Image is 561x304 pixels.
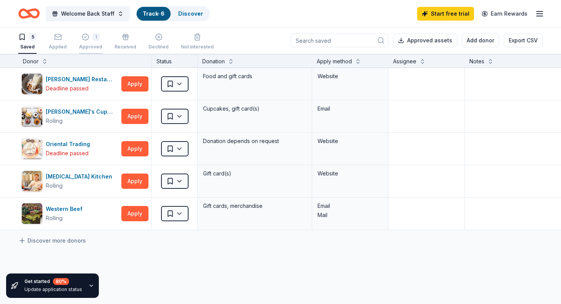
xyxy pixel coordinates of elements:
[152,54,198,68] div: Status
[46,107,118,116] div: [PERSON_NAME]'s Cupcakes
[46,116,63,125] div: Rolling
[49,44,67,50] div: Applied
[22,203,42,224] img: Image for Western Beef
[121,141,148,156] button: Apply
[46,204,85,214] div: Western Beef
[22,106,42,127] img: Image for Molly's Cupcakes
[53,278,69,285] div: 80 %
[469,57,484,66] div: Notes
[21,73,118,95] button: Image for Ethan Stowell Restaurants[PERSON_NAME] RestaurantsDeadline passed
[29,33,37,41] div: 5
[79,44,102,50] div: Approved
[46,84,89,93] div: Deadline passed
[181,30,214,54] button: Not interested
[46,149,89,158] div: Deadline passed
[22,74,42,94] img: Image for Ethan Stowell Restaurants
[318,211,383,220] div: Mail
[121,76,148,92] button: Apply
[202,168,307,179] div: Gift card(s)
[121,206,148,221] button: Apply
[143,10,164,17] a: Track· 6
[202,71,307,82] div: Food and gift cards
[202,103,307,114] div: Cupcakes, gift card(s)
[148,44,169,50] div: Declined
[18,30,37,54] button: 5Saved
[92,33,100,41] div: 1
[46,172,115,181] div: [MEDICAL_DATA] Kitchen
[21,203,118,224] button: Image for Western BeefWestern BeefRolling
[46,6,130,21] button: Welcome Back Staff
[504,34,543,47] button: Export CSV
[317,57,352,66] div: Apply method
[202,57,225,66] div: Donation
[202,201,307,211] div: Gift cards, merchandise
[318,169,383,178] div: Website
[46,75,118,84] div: [PERSON_NAME] Restaurants
[21,170,118,192] button: Image for Taste Buds Kitchen[MEDICAL_DATA] KitchenRolling
[393,34,457,47] button: Approved assets
[18,236,86,245] a: Discover more donors
[23,57,39,66] div: Donor
[393,57,416,66] div: Assignee
[318,104,383,113] div: Email
[121,109,148,124] button: Apply
[318,201,383,211] div: Email
[18,5,40,23] a: Home
[121,174,148,189] button: Apply
[114,44,136,50] div: Received
[178,10,203,17] a: Discover
[22,138,42,159] img: Image for Oriental Trading
[462,34,499,47] button: Add donor
[291,34,389,47] input: Search saved
[477,7,532,21] a: Earn Rewards
[21,138,118,159] button: Image for Oriental TradingOriental TradingDeadline passed
[417,7,474,21] a: Start free trial
[318,137,383,146] div: Website
[46,214,63,223] div: Rolling
[318,72,383,81] div: Website
[24,286,82,293] div: Update application status
[202,136,307,146] div: Donation depends on request
[18,44,37,50] div: Saved
[46,181,63,190] div: Rolling
[148,30,169,54] button: Declined
[24,278,82,285] div: Get started
[61,9,114,18] span: Welcome Back Staff
[136,6,210,21] button: Track· 6Discover
[79,30,102,54] button: 1Approved
[21,106,118,127] button: Image for Molly's Cupcakes[PERSON_NAME]'s CupcakesRolling
[114,30,136,54] button: Received
[49,30,67,54] button: Applied
[46,140,93,149] div: Oriental Trading
[22,171,42,191] img: Image for Taste Buds Kitchen
[181,44,214,50] div: Not interested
